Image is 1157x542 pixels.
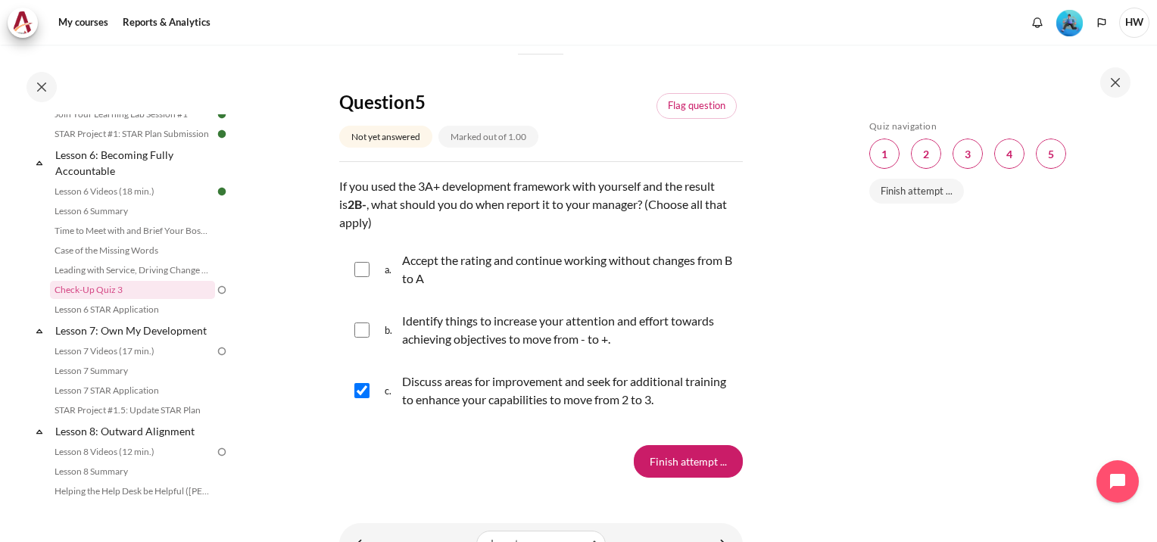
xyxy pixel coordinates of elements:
[348,197,366,211] strong: 2B-
[8,8,45,38] a: Architeck Architeck
[215,185,229,198] img: Done
[12,11,33,34] img: Architeck
[215,283,229,297] img: To do
[1056,10,1083,36] img: Level #3
[215,127,229,141] img: Done
[1119,8,1149,38] span: HW
[339,126,432,148] div: Not yet answered
[994,139,1024,169] a: 4
[50,482,215,500] a: Helping the Help Desk be Helpful ([PERSON_NAME]'s Story)
[656,93,737,119] a: Flagged
[1056,8,1083,36] div: Level #3
[50,261,215,279] a: Leading with Service, Driving Change (Pucknalin's Story)
[215,445,229,459] img: To do
[50,382,215,400] a: Lesson 7 STAR Application
[385,248,399,291] span: a.
[50,301,215,319] a: Lesson 6 STAR Application
[50,125,215,143] a: STAR Project #1: STAR Plan Submission
[53,421,215,441] a: Lesson 8: Outward Alignment
[1050,8,1089,36] a: Level #3
[339,90,625,114] h4: Question
[1119,8,1149,38] a: User menu
[438,126,538,148] div: Marked out of 1.00
[50,342,215,360] a: Lesson 7 Videos (17 min.)
[1026,11,1049,34] div: Show notification window with no new notifications
[50,362,215,380] a: Lesson 7 Summary
[215,107,229,121] img: Done
[869,139,900,169] a: 1
[50,281,215,299] a: Check-Up Quiz 3
[402,251,735,288] p: Accept the rating and continue working without changes from B to A
[53,320,215,341] a: Lesson 7: Own My Development
[634,445,743,477] input: Finish attempt ...
[869,179,964,204] a: Finish attempt ...
[50,463,215,481] a: Lesson 8 Summary
[385,309,399,351] span: b.
[32,323,47,338] span: Collapse
[50,182,215,201] a: Lesson 6 Videos (18 min.)
[53,145,215,181] a: Lesson 6: Becoming Fully Accountable
[50,401,215,419] a: STAR Project #1.5: Update STAR Plan
[415,91,426,113] span: 5
[215,344,229,358] img: To do
[32,424,47,439] span: Collapse
[50,105,215,123] a: Join Your Learning Lab Session #1
[385,369,399,412] span: c.
[50,241,215,260] a: Case of the Missing Words
[50,222,215,240] a: Time to Meet with and Brief Your Boss #1
[869,120,1124,132] h5: Quiz navigation
[339,177,743,232] p: If you used the 3A+ development framework with yourself and the result is , what should you do wh...
[911,139,941,169] a: 2
[1036,139,1066,169] a: 5
[1090,11,1113,34] button: Languages
[402,372,735,409] p: Discuss areas for improvement and seek for additional training to enhance your capabilities to mo...
[953,139,983,169] a: 3
[50,443,215,461] a: Lesson 8 Videos (12 min.)
[50,202,215,220] a: Lesson 6 Summary
[869,120,1124,213] section: Blocks
[32,155,47,170] span: Collapse
[53,8,114,38] a: My courses
[117,8,216,38] a: Reports & Analytics
[402,312,735,348] p: Identify things to increase your attention and effort towards achieving objectives to move from -...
